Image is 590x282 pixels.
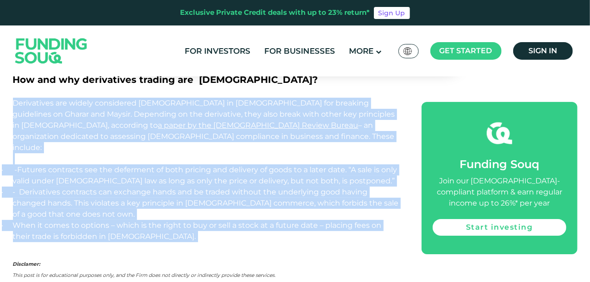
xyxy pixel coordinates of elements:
[2,188,19,196] span: ·
[13,88,395,130] span: Derivatives are widely considered [DEMOGRAPHIC_DATA] in [DEMOGRAPHIC_DATA] for breaking guideline...
[18,165,31,174] span: Fut
[13,165,397,185] span: ures contracts see the deferment of both pricing and delivery of goods to a later date. “A sale i...
[433,175,566,209] div: Join our [DEMOGRAPHIC_DATA]-compliant platform & earn regular income up to 26%* per year
[513,42,573,60] a: Sign in
[6,27,97,74] img: Logo
[374,7,410,19] a: Sign Up
[487,120,512,146] img: fsicon
[13,261,41,267] em: Disclamer:
[2,165,18,174] span: ·
[182,44,253,59] a: For Investors
[404,47,412,55] img: SA Flag
[13,121,395,152] span: – an organization dedicated to assessing [DEMOGRAPHIC_DATA] compliance in business and finance. T...
[158,121,359,130] a: a paper by the [DEMOGRAPHIC_DATA] Review Bureau
[433,219,566,236] a: Start investing
[13,272,276,278] em: This post is for educational purposes only, and the Firm does not directly or indirectly provide ...
[13,188,16,196] span: -
[15,165,18,174] span: -
[460,157,539,171] span: Funding Souq
[440,46,492,55] span: Get started
[2,221,13,230] span: ·
[262,44,337,59] a: For Businesses
[13,74,318,85] span: How and why derivatives trading are [DEMOGRAPHIC_DATA]?
[180,7,370,18] div: Exclusive Private Credit deals with up to 23% return*
[13,221,382,241] span: When it comes to options – which is the right to buy or sell a stock at a future date – placing f...
[13,188,399,219] span: Derivatives contracts can exchange hands and be traded without the underlying good having changed...
[528,46,557,55] span: Sign in
[349,46,373,56] span: More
